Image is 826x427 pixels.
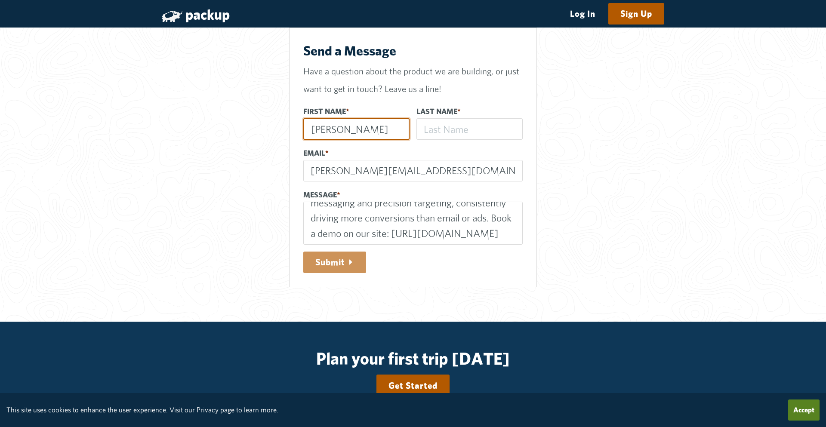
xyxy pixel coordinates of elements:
label: Email [303,147,523,160]
a: packup [162,6,230,23]
a: Get Started [377,375,449,396]
input: Last Name [416,118,523,140]
a: Privacy page [197,405,234,414]
button: Accept cookies [788,399,820,421]
input: First Name [303,118,410,140]
a: send a message permalink [293,42,303,59]
label: Message [303,188,523,202]
a: Log In [558,3,607,24]
h2: Send a Message [303,42,523,59]
label: First Name [303,105,410,118]
input: Email [303,160,523,181]
p: Have a question about the product we are building, or just want to get in touch? Leave us a line! [303,63,523,98]
textarea: Hey! Just launched TurboJot — the AI-powered outreach tool that actually wrote and submitted this... [303,202,523,245]
label: Last Name [416,105,523,118]
button: Submit [303,252,366,273]
h1: Plan your first trip [DATE] [162,349,664,368]
small: This site uses cookies to enhance the user experience. Visit our to learn more. [6,405,278,414]
a: Sign Up [609,3,664,24]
